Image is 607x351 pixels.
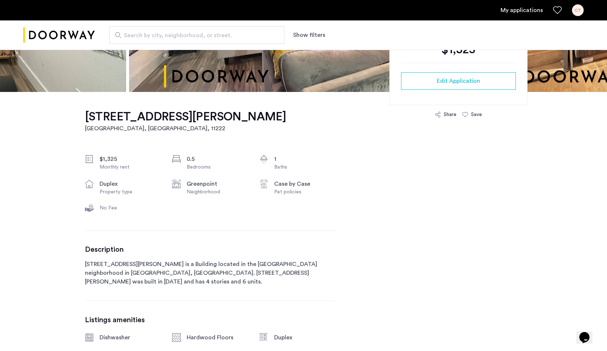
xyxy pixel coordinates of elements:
p: [STREET_ADDRESS][PERSON_NAME] is a Building located in the [GEOGRAPHIC_DATA] neighborhood in [GEO... [85,260,335,286]
h3: Listings amenities [85,316,335,324]
div: Bedrooms [187,163,248,171]
div: duplex [100,180,161,188]
div: Baths [274,163,335,171]
h3: Description [85,245,335,254]
div: Dishwasher [100,333,161,342]
a: Cazamio logo [23,22,95,49]
div: Property type [100,188,161,196]
button: button [401,72,516,90]
div: Case by Case [274,180,335,188]
div: Neighborhood [187,188,248,196]
div: Save [471,111,482,118]
h2: [GEOGRAPHIC_DATA], [GEOGRAPHIC_DATA] , 11222 [85,124,286,133]
div: Duplex [274,333,335,342]
div: No Fee [100,204,161,212]
img: logo [23,22,95,49]
a: [STREET_ADDRESS][PERSON_NAME][GEOGRAPHIC_DATA], [GEOGRAPHIC_DATA], 11222 [85,109,286,133]
div: $1,325 [100,155,161,163]
div: Share [444,111,456,118]
div: 0.5 [187,155,248,163]
a: Favorites [553,6,562,15]
span: Search by city, neighborhood, or street. [124,31,264,40]
h1: [STREET_ADDRESS][PERSON_NAME] [85,109,286,124]
a: My application [501,6,543,15]
div: CT [572,4,584,16]
span: Edit Application [437,77,480,85]
input: Apartment Search [109,26,284,44]
div: Hardwood Floors [187,333,248,342]
div: Greenpoint [187,180,248,188]
div: 1 [274,155,335,163]
div: Pet policies [274,188,335,196]
iframe: chat widget [576,322,600,344]
div: Monthly rent [100,163,161,171]
button: Show or hide filters [293,31,325,39]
